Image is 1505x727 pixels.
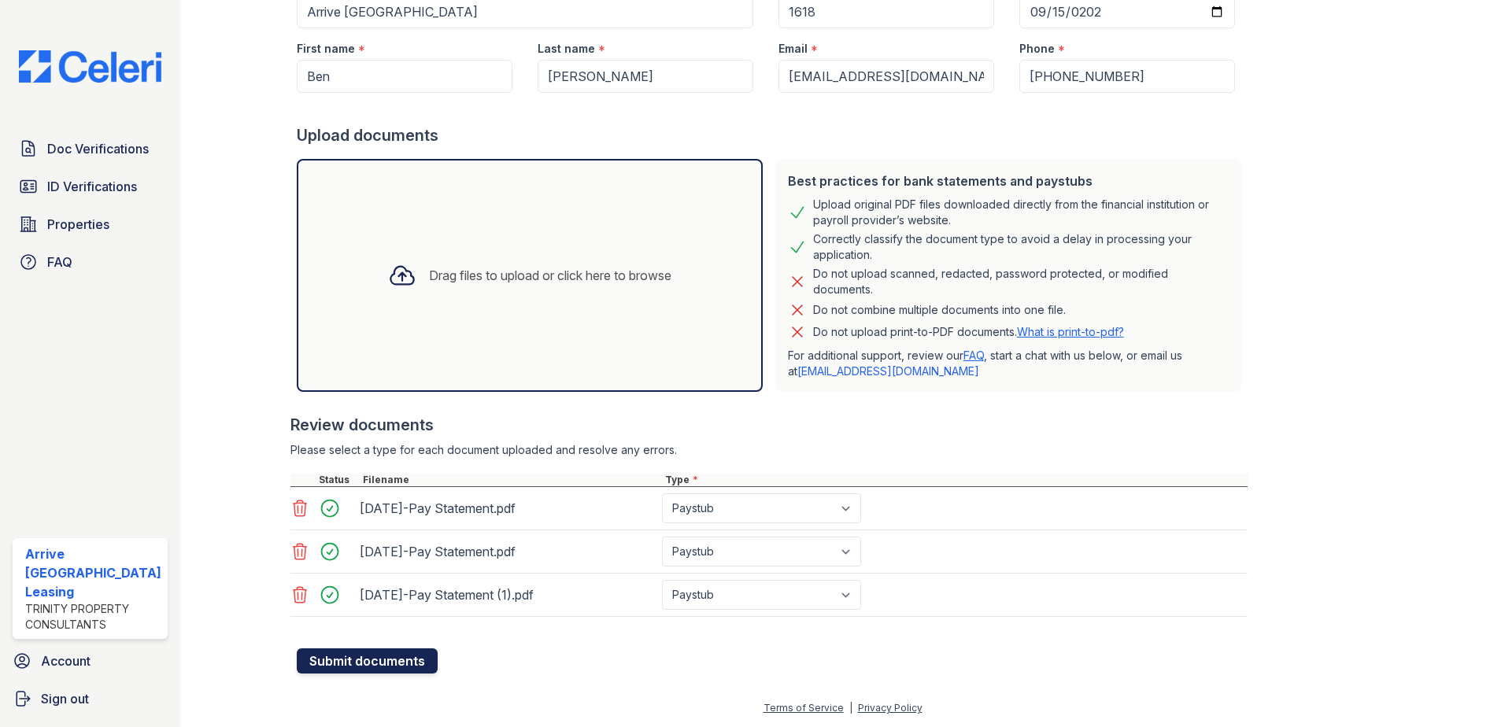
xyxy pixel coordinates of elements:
a: ID Verifications [13,171,168,202]
a: Account [6,645,174,677]
div: Filename [360,474,662,486]
a: Doc Verifications [13,133,168,164]
div: Do not upload scanned, redacted, password protected, or modified documents. [813,266,1229,297]
div: [DATE]-Pay Statement.pdf [360,496,656,521]
div: Upload documents [297,124,1248,146]
span: Doc Verifications [47,139,149,158]
div: Please select a type for each document uploaded and resolve any errors. [290,442,1248,458]
div: Best practices for bank statements and paystubs [788,172,1229,190]
p: Do not upload print-to-PDF documents. [813,324,1124,340]
span: ID Verifications [47,177,137,196]
a: Terms of Service [764,702,844,714]
a: Privacy Policy [858,702,923,714]
div: Status [316,474,360,486]
a: FAQ [963,349,984,362]
a: Properties [13,209,168,240]
a: [EMAIL_ADDRESS][DOMAIN_NAME] [797,364,979,378]
div: Review documents [290,414,1248,436]
p: For additional support, review our , start a chat with us below, or email us at [788,348,1229,379]
div: Upload original PDF files downloaded directly from the financial institution or payroll provider’... [813,197,1229,228]
span: Sign out [41,689,89,708]
div: Do not combine multiple documents into one file. [813,301,1066,319]
div: [DATE]-Pay Statement (1).pdf [360,582,656,607]
button: Submit documents [297,648,438,673]
div: Drag files to upload or click here to browse [429,266,671,285]
div: [DATE]-Pay Statement.pdf [360,539,656,564]
span: FAQ [47,253,72,271]
div: Trinity Property Consultants [25,601,161,633]
label: First name [297,41,355,57]
div: Arrive [GEOGRAPHIC_DATA] Leasing [25,544,161,601]
span: Properties [47,215,109,234]
div: | [849,702,852,714]
label: Email [778,41,808,57]
a: Sign out [6,683,174,714]
a: FAQ [13,246,168,278]
div: Type [662,474,1248,486]
a: What is print-to-pdf? [1017,325,1124,338]
span: Account [41,651,91,670]
label: Phone [1019,41,1055,57]
label: Last name [538,41,595,57]
img: CE_Logo_Blue-a8612792a0a2168367f1c8372b55b34899dd931a85d93a1a3d3e32e68fde9ad4.png [6,50,174,83]
div: Correctly classify the document type to avoid a delay in processing your application. [813,231,1229,263]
